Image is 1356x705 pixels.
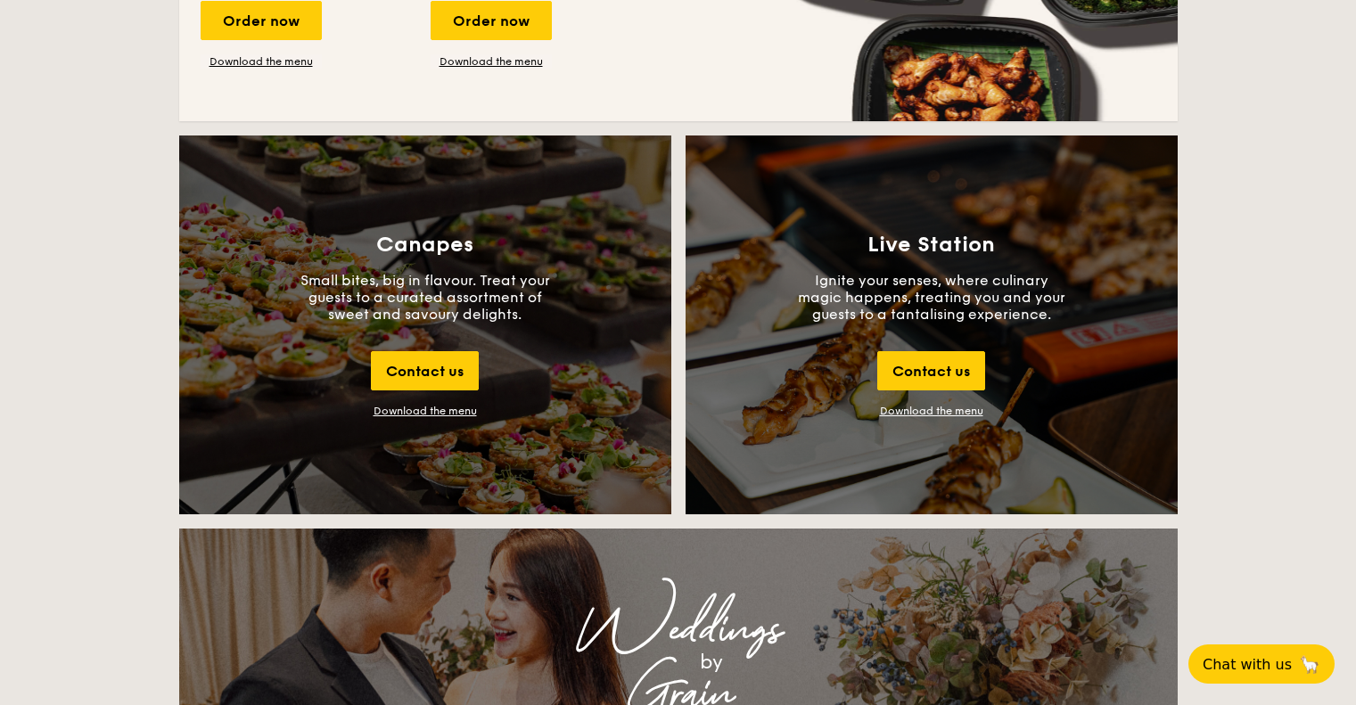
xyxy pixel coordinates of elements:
[877,351,985,390] div: Contact us
[376,233,473,258] h3: Canapes
[880,405,983,417] a: Download the menu
[867,233,995,258] h3: Live Station
[402,646,1021,678] div: by
[431,54,552,69] a: Download the menu
[292,272,559,323] p: Small bites, big in flavour. Treat your guests to a curated assortment of sweet and savoury delig...
[201,54,322,69] a: Download the menu
[798,272,1065,323] p: Ignite your senses, where culinary magic happens, treating you and your guests to a tantalising e...
[336,614,1021,646] div: Weddings
[1188,644,1335,684] button: Chat with us🦙
[1299,654,1320,675] span: 🦙
[374,405,477,417] div: Download the menu
[371,351,479,390] div: Contact us
[201,1,322,40] div: Order now
[1203,656,1292,673] span: Chat with us
[431,1,552,40] div: Order now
